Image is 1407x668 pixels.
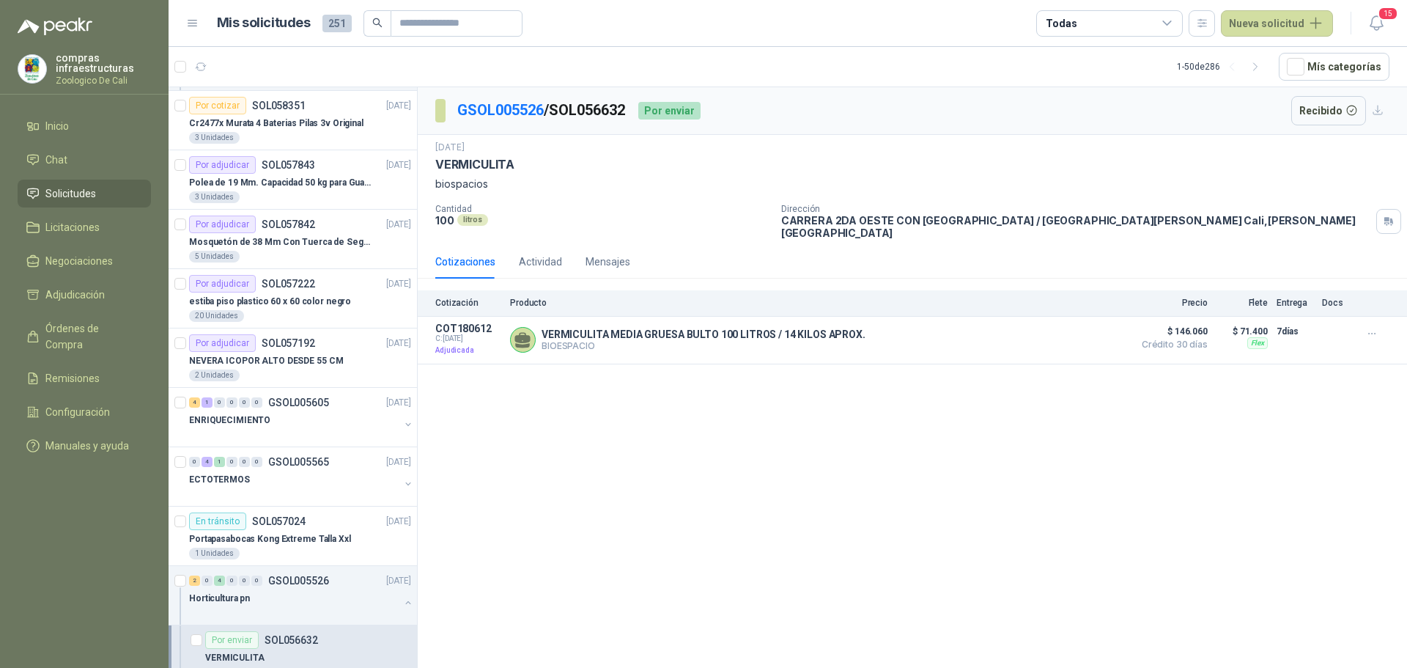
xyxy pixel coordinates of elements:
div: 1 [214,457,225,467]
div: 0 [202,576,213,586]
p: GSOL005526 [268,576,329,586]
a: Por adjudicarSOL057843[DATE] Polea de 19 Mm. Capacidad 50 kg para Guaya. Cable O [GEOGRAPHIC_DATA... [169,150,417,210]
div: Por cotizar [189,97,246,114]
a: 4 1 0 0 0 0 GSOL005605[DATE] ENRIQUECIMIENTO [189,394,414,441]
p: Producto [510,298,1126,308]
div: Por adjudicar [189,216,256,233]
h1: Mis solicitudes [217,12,311,34]
span: Chat [45,152,67,168]
div: 2 Unidades [189,370,240,381]
p: Adjudicada [435,343,501,358]
span: Negociaciones [45,253,113,269]
p: Cr2477x Murata 4 Baterias Pilas 3v Original [189,117,363,131]
span: Órdenes de Compra [45,320,137,353]
span: Inicio [45,118,69,134]
div: 0 [214,397,225,408]
div: 20 Unidades [189,310,244,322]
p: 100 [435,214,454,227]
p: [DATE] [435,141,465,155]
span: 15 [1378,7,1398,21]
div: 0 [251,457,262,467]
p: VERMICULITA [205,651,265,665]
span: Solicitudes [45,186,96,202]
div: Cotizaciones [435,254,495,270]
p: Cotización [435,298,501,308]
a: Adjudicación [18,281,151,309]
div: 1 - 50 de 286 [1177,55,1267,78]
div: 4 [214,576,225,586]
p: SOL057842 [262,219,315,230]
p: NEVERA ICOPOR ALTO DESDE 55 CM [189,354,343,368]
a: Por cotizarSOL058351[DATE] Cr2477x Murata 4 Baterias Pilas 3v Original3 Unidades [169,91,417,150]
p: BIOESPACIO [542,340,865,351]
p: [DATE] [386,515,411,529]
p: Cantidad [435,204,769,214]
a: Inicio [18,112,151,140]
p: biospacios [435,176,1389,192]
p: [DATE] [386,277,411,291]
a: Remisiones [18,364,151,392]
a: Solicitudes [18,180,151,208]
p: compras infraestructuras [56,53,151,73]
p: estiba piso plastico 60 x 60 color negro [189,295,351,309]
span: Remisiones [45,370,100,386]
span: search [372,18,383,28]
p: CARRERA 2DA OESTE CON [GEOGRAPHIC_DATA] / [GEOGRAPHIC_DATA][PERSON_NAME] Cali , [PERSON_NAME][GEO... [781,214,1370,239]
div: 2 [189,576,200,586]
span: Adjudicación [45,287,105,303]
p: [DATE] [386,99,411,113]
p: SOL056632 [265,635,318,645]
div: 1 [202,397,213,408]
p: VERMICULITA [435,157,514,172]
p: [DATE] [386,158,411,172]
div: 3 Unidades [189,191,240,203]
div: 4 [189,397,200,408]
div: 0 [251,576,262,586]
div: 0 [239,457,250,467]
a: Negociaciones [18,247,151,275]
p: GSOL005605 [268,397,329,408]
p: 7 días [1277,323,1313,340]
p: Portapasabocas Kong Extreme Talla Xxl [189,532,351,546]
p: VERMICULITA MEDIA GRUESA BULTO 100 LITROS / 14 KILOS APROX. [542,329,865,340]
div: Por enviar [205,631,259,649]
p: SOL057192 [262,338,315,348]
div: Flex [1247,337,1268,349]
p: $ 71.400 [1216,323,1268,340]
p: Entrega [1277,298,1313,308]
p: Flete [1216,298,1268,308]
p: SOL057024 [252,516,306,526]
p: GSOL005565 [268,457,329,467]
p: ENRIQUECIMIENTO [189,414,270,427]
div: 0 [189,457,200,467]
a: En tránsitoSOL057024[DATE] Portapasabocas Kong Extreme Talla Xxl1 Unidades [169,507,417,566]
img: Company Logo [18,55,46,83]
a: GSOL005526 [457,101,544,119]
p: ECTOTERMOS [189,473,250,487]
div: 0 [239,397,250,408]
div: 4 [202,457,213,467]
div: Por adjudicar [189,334,256,352]
div: 0 [239,576,250,586]
span: $ 146.060 [1134,323,1208,340]
div: litros [457,214,488,226]
div: 1 Unidades [189,548,240,559]
div: 0 [226,457,237,467]
div: En tránsito [189,513,246,530]
a: 2 0 4 0 0 0 GSOL005526[DATE] Horticultura pn [189,572,414,619]
div: 0 [226,397,237,408]
p: / SOL056632 [457,99,627,122]
p: [DATE] [386,218,411,232]
a: Manuales y ayuda [18,432,151,460]
p: [DATE] [386,396,411,410]
div: 0 [226,576,237,586]
img: Logo peakr [18,18,92,35]
button: 15 [1363,10,1389,37]
span: Configuración [45,404,110,420]
p: Docs [1322,298,1351,308]
div: 0 [251,397,262,408]
p: [DATE] [386,337,411,350]
div: 3 Unidades [189,132,240,144]
p: COT180612 [435,323,501,334]
p: Zoologico De Cali [56,76,151,85]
